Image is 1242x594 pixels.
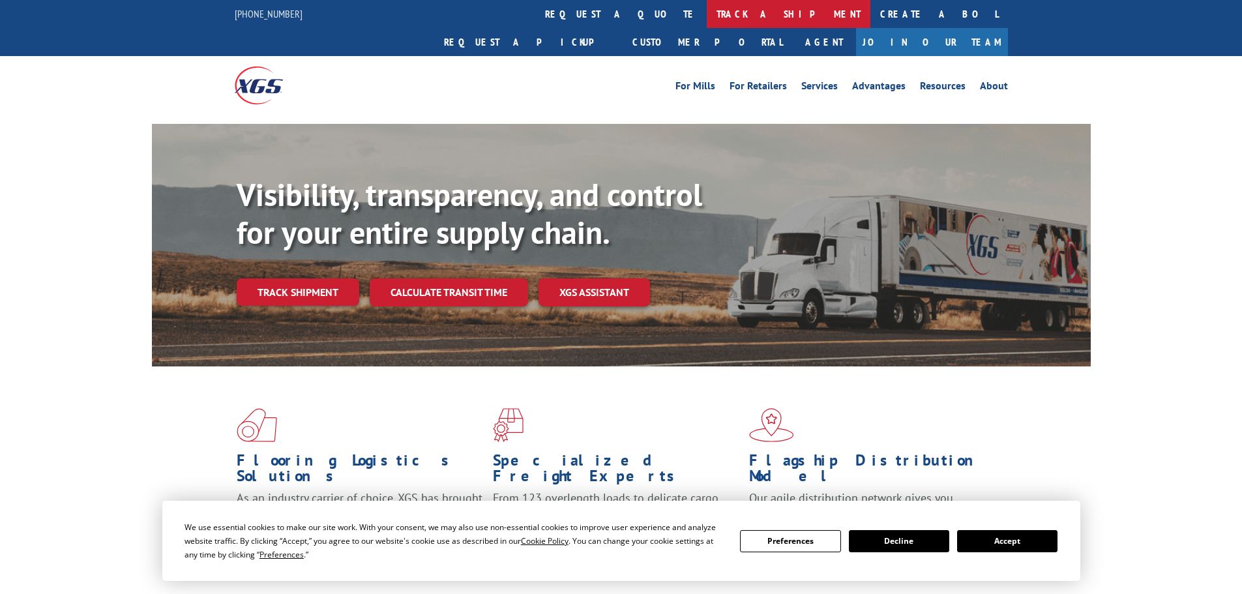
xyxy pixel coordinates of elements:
h1: Flooring Logistics Solutions [237,453,483,490]
a: Agent [792,28,856,56]
div: We use essential cookies to make our site work. With your consent, we may also use non-essential ... [185,520,724,561]
a: Advantages [852,81,906,95]
button: Decline [849,530,949,552]
div: Cookie Consent Prompt [162,501,1080,581]
span: Preferences [259,549,304,560]
a: [PHONE_NUMBER] [235,7,303,20]
a: Calculate transit time [370,278,528,306]
p: From 123 overlength loads to delicate cargo, our experienced staff knows the best way to move you... [493,490,739,548]
span: Our agile distribution network gives you nationwide inventory management on demand. [749,490,989,521]
span: Cookie Policy [521,535,569,546]
a: Resources [920,81,966,95]
a: For Retailers [730,81,787,95]
a: For Mills [675,81,715,95]
a: Track shipment [237,278,359,306]
h1: Flagship Distribution Model [749,453,996,490]
button: Preferences [740,530,840,552]
a: Join Our Team [856,28,1008,56]
b: Visibility, transparency, and control for your entire supply chain. [237,174,702,252]
img: xgs-icon-total-supply-chain-intelligence-red [237,408,277,442]
h1: Specialized Freight Experts [493,453,739,490]
button: Accept [957,530,1057,552]
a: XGS ASSISTANT [539,278,650,306]
a: Services [801,81,838,95]
img: xgs-icon-focused-on-flooring-red [493,408,524,442]
a: Request a pickup [434,28,623,56]
a: Customer Portal [623,28,792,56]
img: xgs-icon-flagship-distribution-model-red [749,408,794,442]
span: As an industry carrier of choice, XGS has brought innovation and dedication to flooring logistics... [237,490,482,537]
a: About [980,81,1008,95]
